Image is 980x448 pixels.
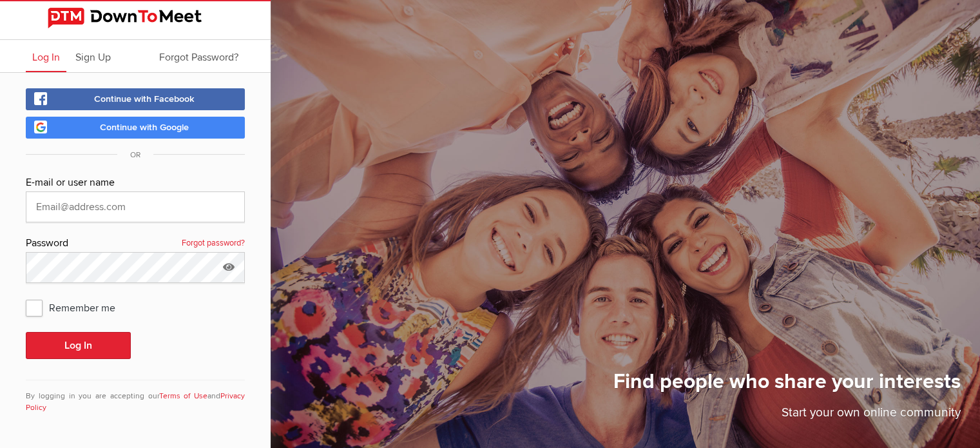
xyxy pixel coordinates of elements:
[75,51,111,64] span: Sign Up
[26,175,245,191] div: E-mail or user name
[159,391,208,401] a: Terms of Use
[26,332,131,359] button: Log In
[182,235,245,252] a: Forgot password?
[117,150,153,160] span: OR
[100,122,189,133] span: Continue with Google
[26,117,245,139] a: Continue with Google
[94,93,195,104] span: Continue with Facebook
[26,235,245,252] div: Password
[159,51,238,64] span: Forgot Password?
[26,296,128,319] span: Remember me
[26,40,66,72] a: Log In
[26,191,245,222] input: Email@address.com
[32,51,60,64] span: Log In
[69,40,117,72] a: Sign Up
[613,369,961,404] h1: Find people who share your interests
[48,8,223,28] img: DownToMeet
[153,40,245,72] a: Forgot Password?
[26,380,245,414] div: By logging in you are accepting our and
[26,88,245,110] a: Continue with Facebook
[613,404,961,429] p: Start your own online community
